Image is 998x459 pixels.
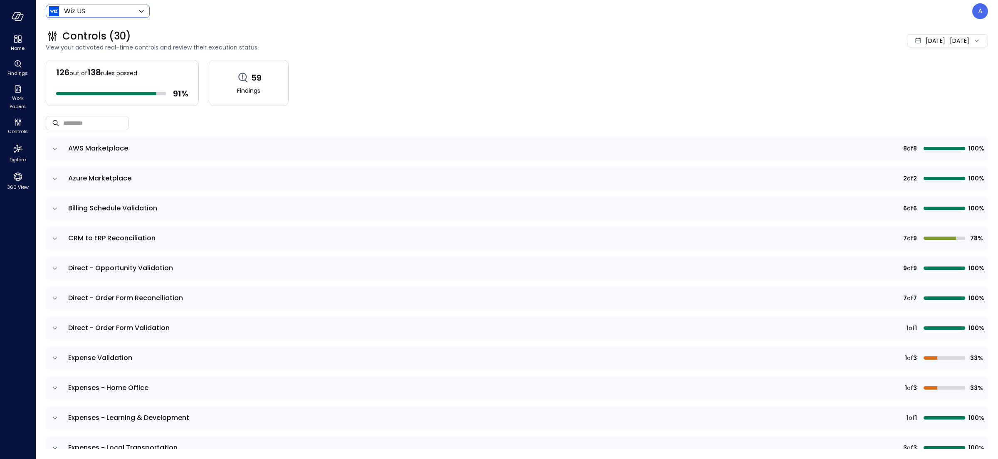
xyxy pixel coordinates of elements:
[968,174,983,183] span: 100%
[251,72,262,83] span: 59
[2,116,34,136] div: Controls
[51,354,59,363] button: expand row
[51,234,59,243] button: expand row
[2,83,34,111] div: Work Papers
[907,174,913,183] span: of
[913,174,917,183] span: 2
[68,203,157,213] span: Billing Schedule Validation
[68,173,131,183] span: Azure Marketplace
[51,205,59,213] button: expand row
[968,264,983,273] span: 100%
[5,94,30,111] span: Work Papers
[913,204,917,213] span: 6
[68,413,189,422] span: Expenses - Learning & Development
[51,294,59,303] button: expand row
[903,264,907,273] span: 9
[978,6,983,16] p: A
[64,6,85,16] p: Wiz US
[907,234,913,243] span: of
[62,30,131,43] span: Controls (30)
[915,323,917,333] span: 1
[101,69,137,77] span: rules passed
[913,443,917,452] span: 3
[909,413,915,422] span: of
[68,233,156,243] span: CRM to ERP Reconciliation
[968,323,983,333] span: 100%
[907,144,913,153] span: of
[46,43,758,52] span: View your activated real-time controls and review their execution status
[915,413,917,422] span: 1
[68,293,183,303] span: Direct - Order Form Reconciliation
[907,204,913,213] span: of
[51,145,59,153] button: expand row
[49,6,59,16] img: Icon
[69,69,87,77] span: out of
[68,143,128,153] span: AWS Marketplace
[51,175,59,183] button: expand row
[968,443,983,452] span: 100%
[905,383,907,392] span: 1
[2,33,34,53] div: Home
[2,141,34,165] div: Explore
[968,383,983,392] span: 33%
[8,127,28,136] span: Controls
[968,353,983,363] span: 33%
[68,443,178,452] span: Expenses - Local Transportation
[913,383,917,392] span: 3
[903,443,907,452] span: 3
[68,353,132,363] span: Expense Validation
[2,170,34,192] div: 360 View
[903,294,907,303] span: 7
[968,204,983,213] span: 100%
[913,234,917,243] span: 9
[903,204,907,213] span: 6
[237,86,260,95] span: Findings
[926,36,945,45] span: [DATE]
[907,443,913,452] span: of
[909,323,915,333] span: of
[7,183,29,191] span: 360 View
[2,58,34,78] div: Findings
[11,44,25,52] span: Home
[913,264,917,273] span: 9
[209,60,289,106] a: 59Findings
[907,353,913,363] span: of
[51,384,59,392] button: expand row
[7,69,28,77] span: Findings
[968,144,983,153] span: 100%
[907,294,913,303] span: of
[907,323,909,333] span: 1
[10,155,26,164] span: Explore
[905,353,907,363] span: 1
[903,144,907,153] span: 8
[913,294,917,303] span: 7
[907,264,913,273] span: of
[907,383,913,392] span: of
[972,3,988,19] div: Avi Brandwain
[913,144,917,153] span: 8
[903,174,907,183] span: 2
[56,67,69,78] span: 126
[87,67,101,78] span: 138
[968,413,983,422] span: 100%
[68,323,170,333] span: Direct - Order Form Validation
[173,88,188,99] span: 91 %
[51,414,59,422] button: expand row
[51,444,59,452] button: expand row
[903,234,907,243] span: 7
[968,234,983,243] span: 78%
[51,324,59,333] button: expand row
[907,413,909,422] span: 1
[68,263,173,273] span: Direct - Opportunity Validation
[968,294,983,303] span: 100%
[913,353,917,363] span: 3
[68,383,148,392] span: Expenses - Home Office
[51,264,59,273] button: expand row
